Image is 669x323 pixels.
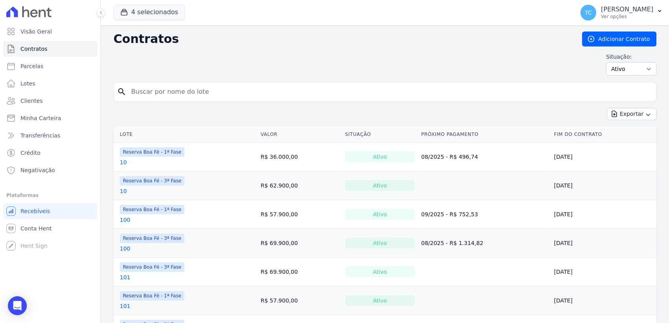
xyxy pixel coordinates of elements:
span: Conta Hent [20,225,52,232]
a: 100 [120,245,130,252]
button: TC [PERSON_NAME] Ver opções [574,2,669,24]
div: Plataformas [6,191,94,200]
span: Reserva Boa Fé - 3ª Fase [120,234,184,243]
a: Adicionar Contrato [582,32,656,46]
button: 4 selecionados [113,5,185,20]
th: Valor [257,126,342,143]
div: Open Intercom Messenger [8,296,27,315]
a: Clientes [3,93,97,109]
a: 101 [120,273,130,281]
span: Reserva Boa Fé - 3ª Fase [120,262,184,272]
span: Parcelas [20,62,43,70]
span: Visão Geral [20,28,52,35]
span: TC [585,10,592,15]
span: Negativação [20,166,55,174]
td: R$ 69.900,00 [257,229,342,258]
td: [DATE] [551,286,656,315]
th: Próximo Pagamento [418,126,551,143]
td: [DATE] [551,171,656,200]
span: Crédito [20,149,41,157]
input: Buscar por nome do lote [126,84,653,100]
a: 08/2025 - R$ 496,74 [421,154,478,160]
a: Transferências [3,128,97,143]
a: Conta Hent [3,221,97,236]
a: Contratos [3,41,97,57]
button: Exportar [607,108,656,120]
td: R$ 36.000,00 [257,143,342,171]
span: Reserva Boa Fé - 3ª Fase [120,176,184,186]
td: R$ 57.900,00 [257,200,342,229]
a: 09/2025 - R$ 752,53 [421,211,478,217]
a: Visão Geral [3,24,97,39]
a: 08/2025 - R$ 1.314,82 [421,240,483,246]
span: Recebíveis [20,207,50,215]
p: Ver opções [601,13,653,20]
div: Ativo [345,238,415,249]
span: Reserva Boa Fé - 1ª Fase [120,147,184,157]
div: Ativo [345,180,415,191]
span: Minha Carteira [20,114,61,122]
a: Negativação [3,162,97,178]
a: Minha Carteira [3,110,97,126]
span: Reserva Boa Fé - 1ª Fase [120,291,184,301]
a: 10 [120,187,127,195]
span: Transferências [20,132,60,139]
a: 101 [120,302,130,310]
div: Ativo [345,295,415,306]
td: R$ 69.900,00 [257,258,342,286]
th: Fim do Contrato [551,126,656,143]
div: Ativo [345,151,415,162]
a: Recebíveis [3,203,97,219]
td: R$ 57.900,00 [257,286,342,315]
td: [DATE] [551,200,656,229]
a: Parcelas [3,58,97,74]
td: [DATE] [551,258,656,286]
h2: Contratos [113,32,569,46]
a: 100 [120,216,130,224]
a: 10 [120,158,127,166]
p: [PERSON_NAME] [601,6,653,13]
td: R$ 62.900,00 [257,171,342,200]
span: Contratos [20,45,47,53]
td: [DATE] [551,143,656,171]
th: Situação [342,126,418,143]
span: Lotes [20,80,35,87]
a: Crédito [3,145,97,161]
span: Reserva Boa Fé - 1ª Fase [120,205,184,214]
label: Situação: [606,53,656,61]
div: Ativo [345,266,415,277]
div: Ativo [345,209,415,220]
th: Lote [113,126,257,143]
span: Clientes [20,97,43,105]
td: [DATE] [551,229,656,258]
a: Lotes [3,76,97,91]
i: search [117,87,126,97]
